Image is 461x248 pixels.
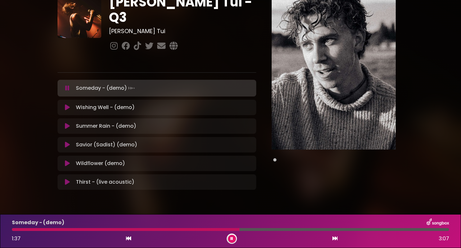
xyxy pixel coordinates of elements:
p: Wildflower (demo) [76,160,125,167]
p: Savior (Sadist) (demo) [76,141,137,149]
p: Summer Rain - (demo) [76,122,136,130]
p: Someday - (demo) [76,84,136,93]
p: Wishing Well - (demo) [76,104,135,111]
p: Thirst - (live acoustic) [76,178,134,186]
img: waveform4.gif [127,84,136,93]
h3: [PERSON_NAME] Tui [109,28,256,35]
